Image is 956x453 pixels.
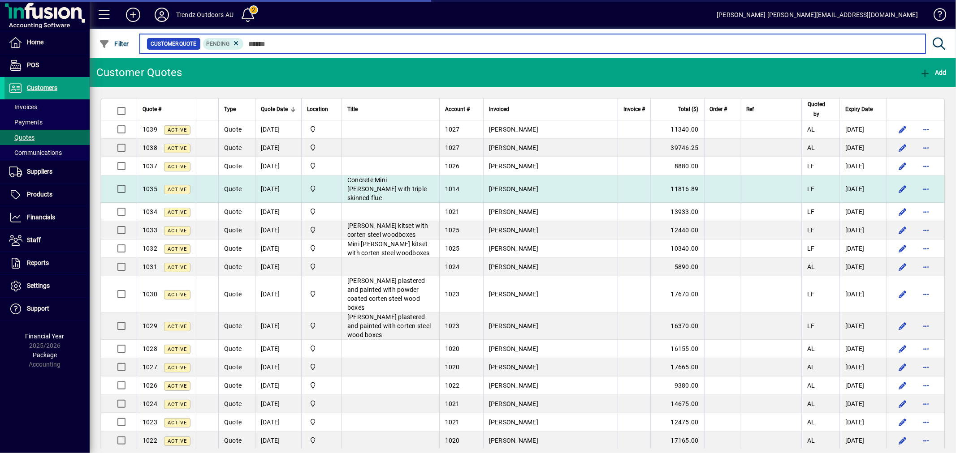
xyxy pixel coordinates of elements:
span: Active [168,145,187,151]
span: POS [27,61,39,68]
button: Edit [895,319,910,333]
span: [PERSON_NAME] [489,226,538,234]
span: Quote [224,144,242,151]
a: Quotes [4,130,90,145]
button: Add [119,7,147,23]
td: [DATE] [839,340,886,358]
span: Quote [224,291,242,298]
div: Order # [710,104,735,114]
span: Quote [224,263,242,270]
span: Central [307,143,336,153]
span: Central [307,436,336,445]
span: Active [168,265,187,270]
span: [PERSON_NAME] [489,126,538,133]
a: Staff [4,229,90,252]
span: Pending [207,41,230,47]
span: 1020 [445,363,460,371]
td: [DATE] [255,221,301,239]
span: 1027 [143,363,157,371]
button: Edit [895,205,910,219]
span: Financial Year [26,333,65,340]
td: 16370.00 [650,312,704,340]
span: 1023 [445,322,460,329]
span: Active [168,365,187,371]
span: Quote [224,185,242,192]
mat-chip: Pending Status: Pending [203,38,244,50]
span: Mini [PERSON_NAME] kitset with corten steel woodboxes [347,240,430,256]
span: Central [307,399,336,409]
td: 8880.00 [650,157,704,175]
td: [DATE] [839,221,886,239]
td: [DATE] [839,312,886,340]
span: LF [807,185,815,192]
td: 11340.00 [650,120,704,139]
span: [PERSON_NAME] [489,162,538,170]
span: 1037 [143,162,157,170]
span: Quote # [143,104,161,114]
span: 1027 [445,144,460,151]
span: AL [807,126,815,133]
td: [DATE] [255,120,301,139]
td: 17665.00 [650,358,704,376]
td: [DATE] [255,175,301,203]
button: More options [919,260,933,274]
span: 1027 [445,126,460,133]
button: Edit [895,360,910,374]
span: Active [168,402,187,407]
span: Central [307,244,336,253]
span: Home [27,38,43,46]
td: [DATE] [839,395,886,413]
div: Invoiced [489,104,612,114]
button: More options [919,360,933,374]
span: Central [307,124,336,134]
span: [PERSON_NAME] [489,291,538,298]
span: [PERSON_NAME] [489,263,538,270]
td: 39746.25 [650,139,704,157]
span: Active [168,420,187,426]
span: Total ($) [679,104,699,114]
button: More options [919,342,933,356]
button: Profile [147,7,176,23]
span: Central [307,380,336,390]
button: Edit [895,415,910,429]
span: 1038 [143,144,157,151]
button: More options [919,141,933,155]
div: Quote Date [261,104,296,114]
span: Central [307,184,336,194]
span: Active [168,246,187,252]
td: 17670.00 [650,276,704,312]
span: Invoices [9,103,37,111]
span: 1020 [445,437,460,444]
button: More options [919,415,933,429]
td: [DATE] [255,276,301,312]
button: Edit [895,287,910,301]
span: Expiry Date [845,104,873,114]
div: Ref [747,104,796,114]
span: Central [307,207,336,217]
span: Package [33,351,57,359]
span: Quote [224,126,242,133]
td: [DATE] [839,358,886,376]
button: Edit [895,122,910,137]
span: Quote [224,322,242,329]
span: Central [307,161,336,171]
span: 1026 [143,382,157,389]
span: 1031 [143,263,157,270]
button: Edit [895,342,910,356]
span: Account # [445,104,470,114]
td: 9380.00 [650,376,704,395]
span: Central [307,344,336,354]
span: Quote [224,437,242,444]
button: More options [919,122,933,137]
td: [DATE] [255,157,301,175]
td: [DATE] [839,413,886,432]
button: Edit [895,223,910,237]
span: Central [307,289,336,299]
td: [DATE] [839,432,886,450]
span: Central [307,362,336,372]
button: More options [919,241,933,256]
span: LF [807,291,815,298]
div: Quoted by [807,99,834,119]
span: Active [168,187,187,192]
span: Filter [99,40,129,47]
